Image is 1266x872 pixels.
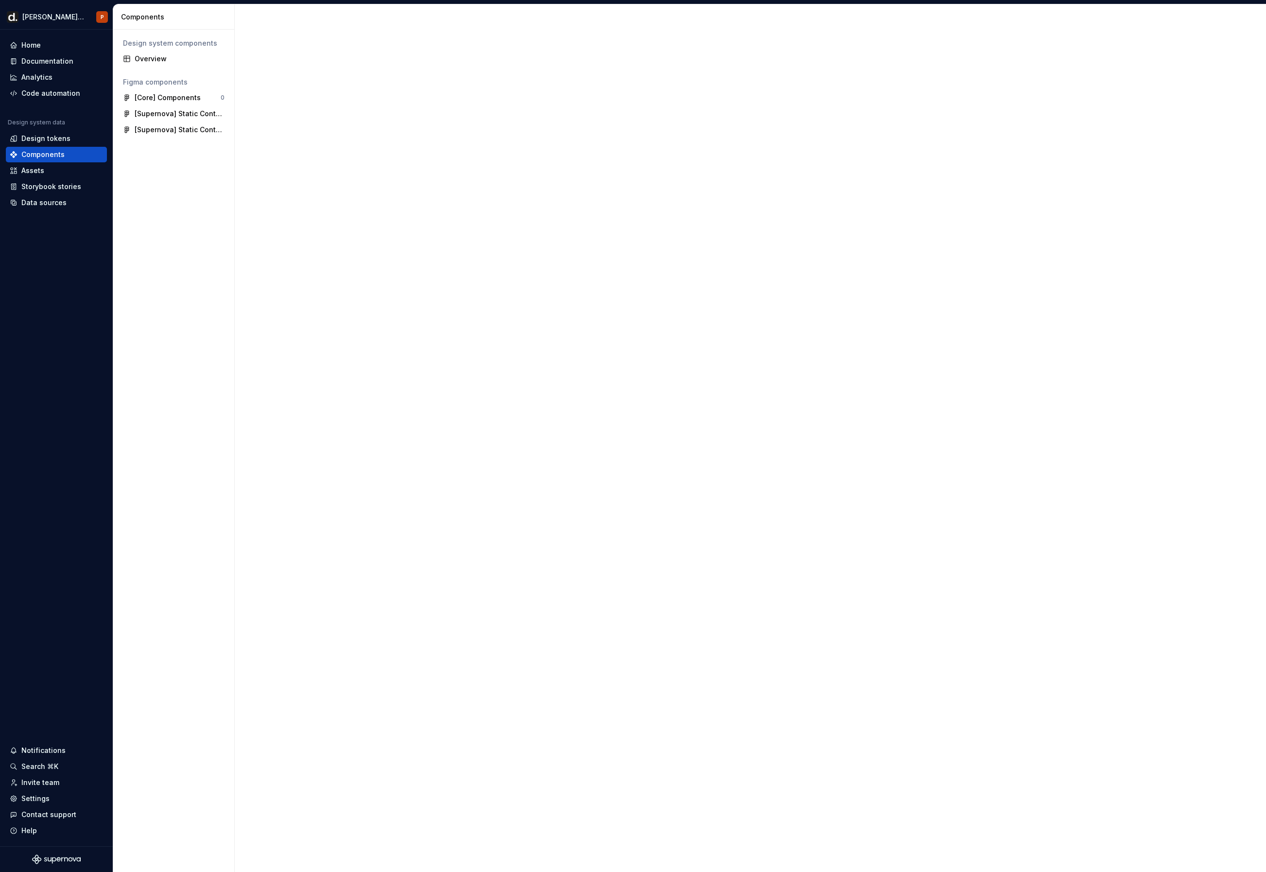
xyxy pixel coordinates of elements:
div: Home [21,40,41,50]
div: Analytics [21,72,52,82]
button: Help [6,823,107,838]
img: b918d911-6884-482e-9304-cbecc30deec6.png [7,11,18,23]
div: Code automation [21,88,80,98]
div: Figma components [123,77,225,87]
a: Analytics [6,70,107,85]
div: Components [121,12,230,22]
div: 0 [221,94,225,102]
div: Documentation [21,56,73,66]
svg: Supernova Logo [32,855,81,864]
div: [Core] Components [135,93,201,103]
div: Storybook stories [21,182,81,192]
a: Assets [6,163,107,178]
div: Overview [135,54,225,64]
button: Search ⌘K [6,759,107,774]
div: Components [21,150,65,159]
a: [Supernova] Static Content Part 2 [119,122,228,138]
button: [PERSON_NAME] UIP [2,6,111,27]
a: Invite team [6,775,107,790]
div: Notifications [21,746,66,755]
a: Design tokens [6,131,107,146]
a: Components [6,147,107,162]
a: [Core] Components0 [119,90,228,105]
a: Code automation [6,86,107,101]
div: Data sources [21,198,67,208]
a: [Supernova] Static Content [119,106,228,122]
div: Design system components [123,38,225,48]
div: Design system data [8,119,65,126]
div: Invite team [21,778,59,787]
button: Notifications [6,743,107,758]
a: Storybook stories [6,179,107,194]
div: [Supernova] Static Content Part 2 [135,125,225,135]
a: Home [6,37,107,53]
div: Assets [21,166,44,175]
a: Documentation [6,53,107,69]
a: Data sources [6,195,107,210]
button: Contact support [6,807,107,822]
div: Settings [21,794,50,803]
a: Settings [6,791,107,806]
a: Overview [119,51,228,67]
div: Search ⌘K [21,762,58,771]
div: Contact support [21,810,76,820]
div: Design tokens [21,134,70,143]
div: P [101,13,104,21]
div: [PERSON_NAME] UI [22,12,85,22]
div: Help [21,826,37,836]
div: [Supernova] Static Content [135,109,225,119]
